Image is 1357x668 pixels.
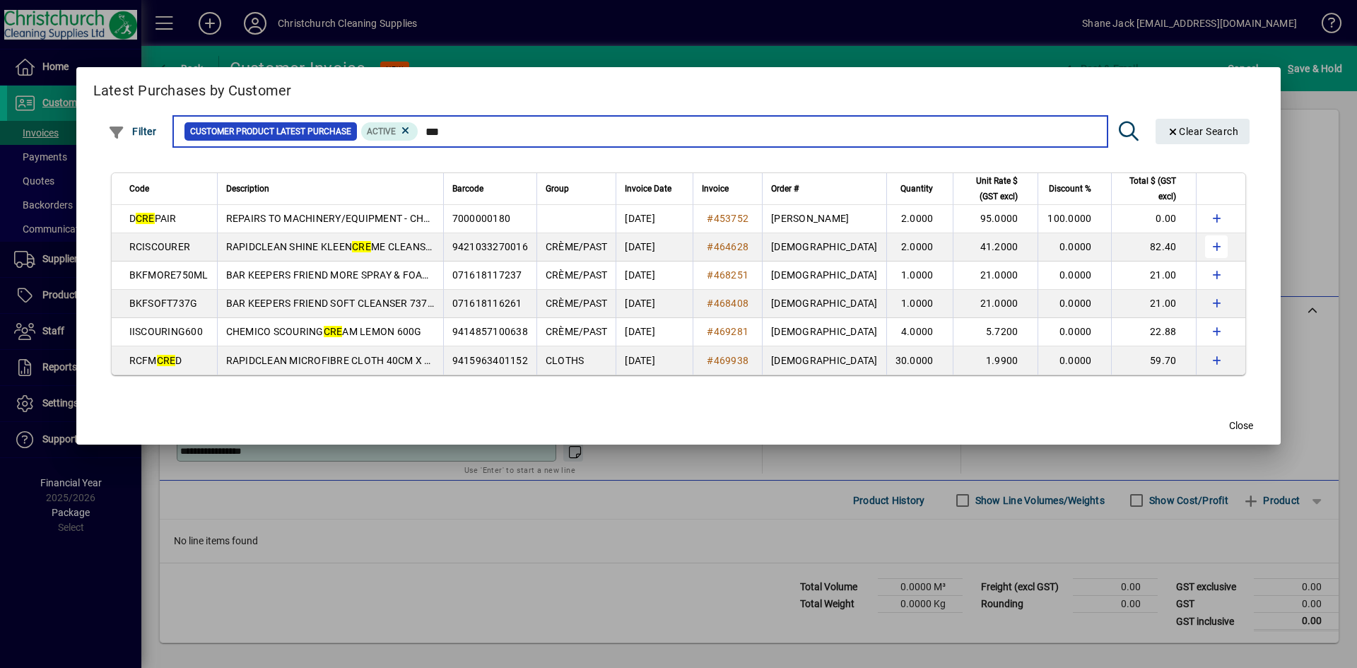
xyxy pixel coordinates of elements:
span: Group [546,181,569,197]
span: 7000000180 [452,213,511,224]
a: #453752 [702,211,753,226]
span: 468408 [714,298,749,309]
a: #468408 [702,295,753,311]
div: Total $ (GST excl) [1120,173,1189,204]
td: 41.2000 [953,233,1038,262]
td: 5.7200 [953,318,1038,346]
td: 100.0000 [1038,205,1111,233]
td: 2.0000 [886,205,953,233]
h2: Latest Purchases by Customer [76,67,1281,108]
a: #469281 [702,324,753,339]
div: Invoice [702,181,753,197]
span: # [707,213,713,224]
a: #469938 [702,353,753,368]
span: Active [367,127,396,136]
a: #464628 [702,239,753,254]
td: 82.40 [1111,233,1196,262]
span: Customer Product Latest Purchase [190,124,351,139]
span: 9414857100638 [452,326,528,337]
td: 21.0000 [953,262,1038,290]
td: 1.9900 [953,346,1038,375]
td: [DATE] [616,318,693,346]
span: 469938 [714,355,749,366]
span: # [707,355,713,366]
td: 0.0000 [1038,262,1111,290]
div: Discount % [1047,181,1104,197]
td: 0.0000 [1038,318,1111,346]
span: RAPIDCLEAN SHINE KLEEN ME CLEANSER 5L [226,241,452,252]
span: # [707,326,713,337]
td: [DEMOGRAPHIC_DATA] [762,318,886,346]
td: 2.0000 [886,233,953,262]
em: CRE [324,326,343,337]
div: Invoice Date [625,181,684,197]
div: Group [546,181,608,197]
td: [DEMOGRAPHIC_DATA] [762,262,886,290]
td: 0.0000 [1038,233,1111,262]
td: [DATE] [616,290,693,318]
div: Barcode [452,181,528,197]
td: 59.70 [1111,346,1196,375]
span: # [707,298,713,309]
span: Unit Rate $ (GST excl) [962,173,1018,204]
span: CRÈME/PAST [546,326,608,337]
span: IISCOURING600 [129,326,203,337]
span: CLOTHS [546,355,584,366]
span: Code [129,181,149,197]
td: [PERSON_NAME] [762,205,886,233]
span: BAR KEEPERS FRIEND MORE SPRAY & FOAM 750ML [226,269,466,281]
span: Discount % [1049,181,1091,197]
span: Invoice [702,181,729,197]
span: 071618116261 [452,298,522,309]
td: [DATE] [616,205,693,233]
div: Code [129,181,208,197]
td: 30.0000 [886,346,953,375]
span: REPAIRS TO MACHINERY/EQUIPMENT - CHARGED PER HOUR [226,213,507,224]
td: 22.88 [1111,318,1196,346]
td: 0.00 [1111,205,1196,233]
button: Close [1218,414,1264,439]
span: BKFSOFT737G [129,298,198,309]
span: CRÈME/PAST [546,298,608,309]
em: CRE [352,241,371,252]
span: BAR KEEPERS FRIEND SOFT CLEANSER 737G [226,298,435,309]
div: Description [226,181,435,197]
span: Description [226,181,269,197]
td: 0.0000 [1038,346,1111,375]
span: CHEMICO SCOURING AM LEMON 600G [226,326,422,337]
span: RCISCOURER [129,241,191,252]
span: Clear Search [1167,126,1239,137]
em: CRE [136,213,155,224]
div: Quantity [895,181,946,197]
span: 468251 [714,269,749,281]
td: [DATE] [616,346,693,375]
span: 453752 [714,213,749,224]
span: # [707,241,713,252]
span: D PAIR [129,213,177,224]
a: #468251 [702,267,753,283]
span: RAPIDCLEAN MICROFIBRE CLOTH 40CM X 40CM - RED [226,355,478,366]
td: 21.00 [1111,290,1196,318]
td: 4.0000 [886,318,953,346]
td: 95.0000 [953,205,1038,233]
div: Unit Rate $ (GST excl) [962,173,1030,204]
span: Barcode [452,181,483,197]
td: 1.0000 [886,262,953,290]
span: 9415963401152 [452,355,528,366]
span: Filter [108,126,157,137]
button: Clear [1156,119,1250,144]
span: 9421033270016 [452,241,528,252]
span: 464628 [714,241,749,252]
span: BKFMORE750ML [129,269,208,281]
span: # [707,269,713,281]
mat-chip: Product Activation Status: Active [361,122,418,141]
div: Order # [771,181,878,197]
em: CRE [157,355,176,366]
td: [DEMOGRAPHIC_DATA] [762,346,886,375]
span: 071618117237 [452,269,522,281]
td: [DATE] [616,233,693,262]
span: Total $ (GST excl) [1120,173,1176,204]
td: 1.0000 [886,290,953,318]
span: RCFM D [129,355,182,366]
td: 21.0000 [953,290,1038,318]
